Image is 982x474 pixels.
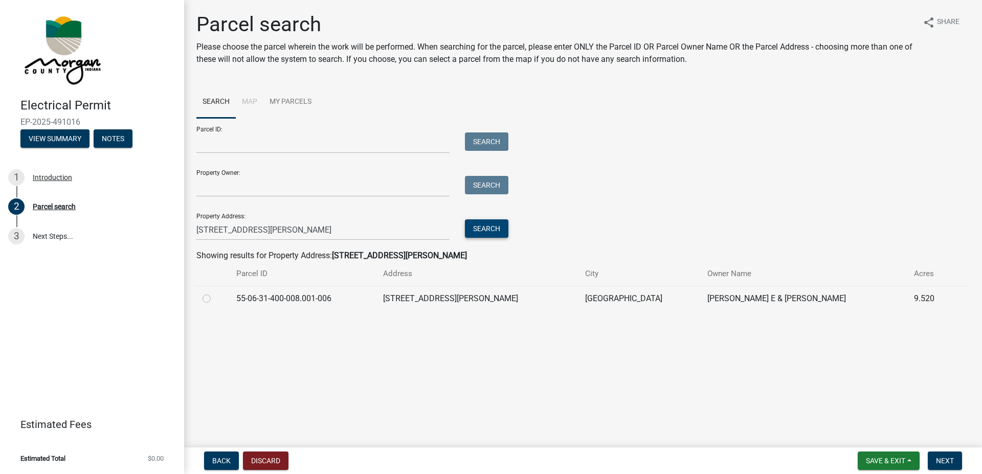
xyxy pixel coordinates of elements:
button: Discard [243,452,288,470]
span: Estimated Total [20,455,65,462]
button: Next [928,452,962,470]
a: Search [196,86,236,119]
button: Search [465,176,508,194]
span: EP-2025-491016 [20,117,164,127]
button: Notes [94,129,132,148]
span: $0.00 [148,455,164,462]
a: Estimated Fees [8,414,168,435]
div: Introduction [33,174,72,181]
h4: Electrical Permit [20,98,176,113]
span: Back [212,457,231,465]
div: 1 [8,169,25,186]
p: Please choose the parcel wherein the work will be performed. When searching for the parcel, pleas... [196,41,914,65]
td: [GEOGRAPHIC_DATA] [579,286,702,311]
div: 3 [8,228,25,244]
button: shareShare [914,12,968,32]
h1: Parcel search [196,12,914,37]
div: 2 [8,198,25,215]
td: [STREET_ADDRESS][PERSON_NAME] [377,286,578,311]
button: Back [204,452,239,470]
wm-modal-confirm: Notes [94,135,132,143]
i: share [923,16,935,29]
td: 9.520 [908,286,953,311]
span: Save & Exit [866,457,905,465]
button: View Summary [20,129,90,148]
a: My Parcels [263,86,318,119]
th: Parcel ID [230,262,377,286]
button: Save & Exit [858,452,920,470]
wm-modal-confirm: Summary [20,135,90,143]
td: 55-06-31-400-008.001-006 [230,286,377,311]
span: Next [936,457,954,465]
th: City [579,262,702,286]
strong: [STREET_ADDRESS][PERSON_NAME] [332,251,467,260]
div: Parcel search [33,203,76,210]
th: Address [377,262,578,286]
td: [PERSON_NAME] E & [PERSON_NAME] [701,286,908,311]
button: Search [465,219,508,238]
span: Share [937,16,959,29]
th: Acres [908,262,953,286]
div: Showing results for Property Address: [196,250,970,262]
th: Owner Name [701,262,908,286]
img: Morgan County, Indiana [20,11,103,87]
button: Search [465,132,508,151]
